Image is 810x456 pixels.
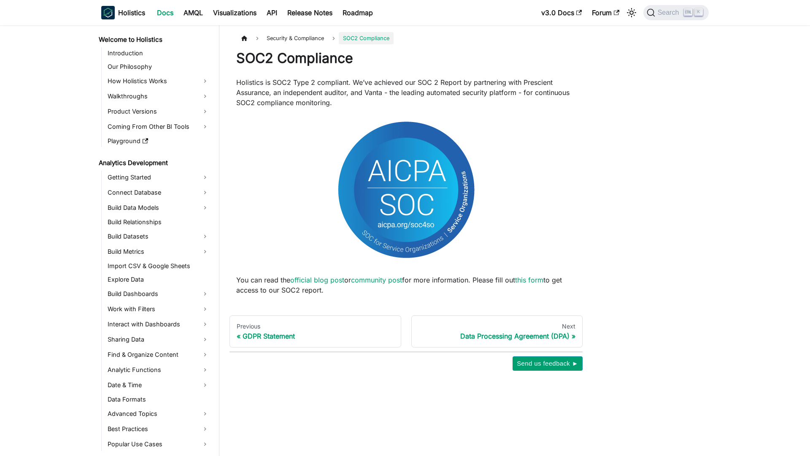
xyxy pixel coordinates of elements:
[105,201,212,214] a: Build Data Models
[517,358,578,369] span: Send us feedback ►
[262,6,282,19] a: API
[587,6,624,19] a: Forum
[105,74,212,88] a: How Holistics Works
[105,135,212,147] a: Playground
[101,6,115,19] img: Holistics
[208,6,262,19] a: Visualizations
[152,6,178,19] a: Docs
[643,5,709,20] button: Search (Ctrl+K)
[262,32,328,44] span: Security & Compliance
[96,157,212,169] a: Analytics Development
[229,315,401,347] a: PreviousGDPR Statement
[105,230,212,243] a: Build Datasets
[418,332,576,340] div: Data Processing Agreement (DPA)
[513,356,583,371] button: Send us feedback ►
[105,348,212,361] a: Find & Organize Content
[105,378,212,392] a: Date & Time
[105,186,212,199] a: Connect Database
[105,47,212,59] a: Introduction
[236,32,576,44] nav: Breadcrumbs
[536,6,587,19] a: v3.0 Docs
[105,302,212,316] a: Work with Filters
[105,171,212,184] a: Getting Started
[236,32,252,44] a: Home page
[105,407,212,421] a: Advanced Topics
[118,8,145,18] b: Holistics
[351,276,402,284] a: community post
[339,32,394,44] span: SOC2 Compliance
[105,120,212,133] a: Coming From Other BI Tools
[694,8,703,16] kbd: K
[105,394,212,405] a: Data Formats
[236,77,576,108] p: Holistics is SOC2 Type 2 compliant. We’ve achieved our SOC 2 Report by partnering with Prescient ...
[105,422,212,436] a: Best Practices
[236,275,576,295] p: You can read the or for more information. Please fill out to get access to our SOC2 report.
[105,260,212,272] a: Import CSV & Google Sheets
[105,363,212,377] a: Analytic Functions
[105,245,212,258] a: Build Metrics
[418,323,576,330] div: Next
[105,437,212,451] a: Popular Use Cases
[655,9,684,16] span: Search
[93,25,219,456] nav: Docs sidebar
[105,90,212,103] a: Walkthroughs
[105,274,212,285] a: Explore Data
[237,323,394,330] div: Previous
[337,6,378,19] a: Roadmap
[237,332,394,340] div: GDPR Statement
[236,50,576,67] h1: SOC2 Compliance
[178,6,208,19] a: AMQL
[101,6,145,19] a: HolisticsHolistics
[105,333,212,346] a: Sharing Data
[411,315,583,347] a: NextData Processing Agreement (DPA)
[105,318,212,331] a: Interact with Dashboards
[105,61,212,73] a: Our Philosophy
[105,287,212,301] a: Build Dashboards
[625,6,638,19] button: Switch between dark and light mode (currently light mode)
[229,315,583,347] nav: Docs pages
[515,276,543,284] a: this form
[290,276,344,284] a: official blog post
[96,34,212,46] a: Welcome to Holistics
[105,216,212,228] a: Build Relationships
[282,6,337,19] a: Release Notes
[105,105,212,118] a: Product Versions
